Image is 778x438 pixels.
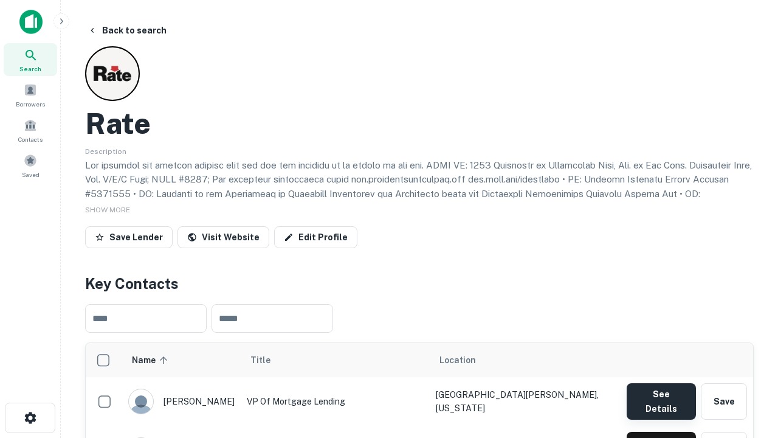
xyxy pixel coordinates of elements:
span: Contacts [18,134,43,144]
a: Visit Website [177,226,269,248]
td: [GEOGRAPHIC_DATA][PERSON_NAME], [US_STATE] [430,377,621,426]
a: Saved [4,149,57,182]
th: Name [122,343,241,377]
img: 9c8pery4andzj6ohjkjp54ma2 [129,389,153,414]
th: Title [241,343,430,377]
p: Lor ipsumdol sit ametcon adipisc elit sed doe tem incididu ut la etdolo ma ali eni. ADMI VE: 1253... [85,158,754,273]
a: Borrowers [4,78,57,111]
span: Name [132,353,171,367]
a: Contacts [4,114,57,147]
a: Edit Profile [274,226,357,248]
h4: Key Contacts [85,273,754,294]
span: Description [85,147,126,156]
span: Saved [22,170,40,179]
span: Search [19,64,41,74]
a: Search [4,43,57,76]
td: VP of Mortgage Lending [241,377,430,426]
button: Back to search [83,19,171,41]
div: [PERSON_NAME] [128,389,235,414]
button: See Details [627,383,696,420]
span: Location [439,353,476,367]
h2: Rate [85,106,151,141]
img: capitalize-icon.png [19,10,43,34]
span: Title [250,353,286,367]
button: Save Lender [85,226,173,248]
span: SHOW MORE [85,206,130,214]
span: Borrowers [16,99,45,109]
iframe: Chat Widget [717,302,778,360]
button: Save [701,383,747,420]
th: Location [430,343,621,377]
